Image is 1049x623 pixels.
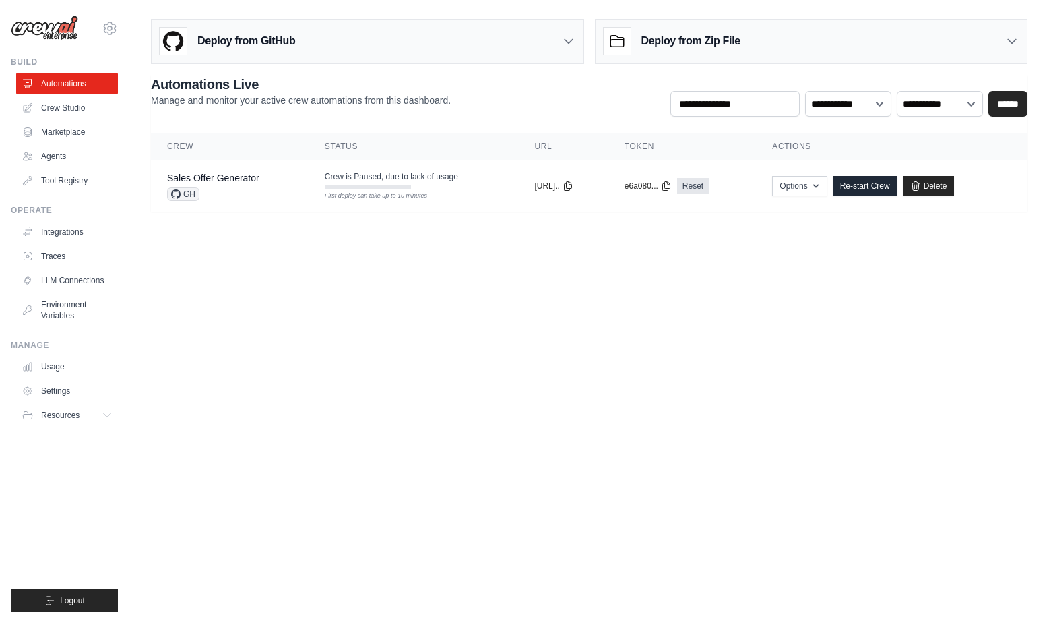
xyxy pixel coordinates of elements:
a: Agents [16,146,118,167]
th: Token [608,133,757,160]
div: Manage [11,340,118,351]
span: Crew is Paused, due to lack of usage [325,171,458,182]
a: Reset [677,178,709,194]
th: URL [518,133,608,160]
span: Resources [41,410,80,421]
button: Options [772,176,827,196]
button: e6a080... [625,181,672,191]
a: LLM Connections [16,270,118,291]
a: Traces [16,245,118,267]
img: Logo [11,16,78,41]
th: Status [309,133,519,160]
img: GitHub Logo [160,28,187,55]
p: Manage and monitor your active crew automations from this dashboard. [151,94,451,107]
span: GH [167,187,199,201]
a: Sales Offer Generator [167,173,259,183]
h2: Automations Live [151,75,451,94]
a: Crew Studio [16,97,118,119]
th: Crew [151,133,309,160]
div: Operate [11,205,118,216]
a: Marketplace [16,121,118,143]
h3: Deploy from Zip File [641,33,740,49]
button: Logout [11,589,118,612]
a: Settings [16,380,118,402]
span: Logout [60,595,85,606]
a: Tool Registry [16,170,118,191]
div: First deploy can take up to 10 minutes [325,191,411,201]
a: Integrations [16,221,118,243]
div: Build [11,57,118,67]
a: Environment Variables [16,294,118,326]
th: Actions [756,133,1027,160]
h3: Deploy from GitHub [197,33,295,49]
a: Re-start Crew [833,176,897,196]
a: Usage [16,356,118,378]
a: Automations [16,73,118,94]
button: Resources [16,405,118,426]
a: Delete [903,176,955,196]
